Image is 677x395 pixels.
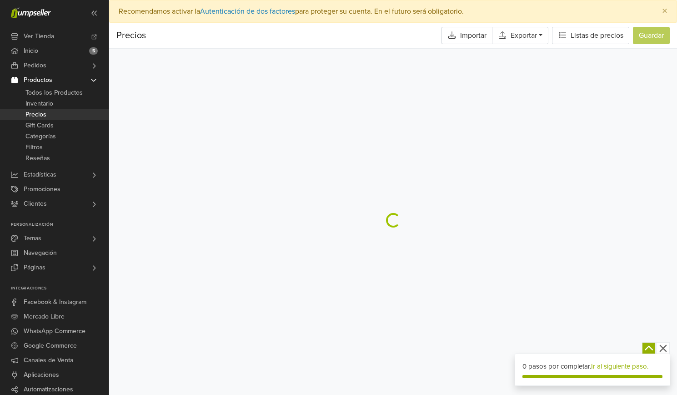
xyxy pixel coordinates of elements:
span: Inventario [25,98,53,109]
span: Navegación [24,246,57,260]
span: Temas [24,231,41,246]
a: Ir al siguiente paso. [591,362,648,370]
span: Ver Tienda [24,29,54,44]
span: Clientes [24,197,47,211]
p: Personalización [11,222,109,228]
span: Google Commerce [24,339,77,353]
span: Precios [25,109,46,120]
span: Inicio [24,44,38,58]
span: Gift Cards [25,120,54,131]
span: Pedidos [24,58,46,73]
span: WhatsApp Commerce [24,324,85,339]
span: Estadísticas [24,167,56,182]
span: Productos [24,73,52,87]
span: Canales de Venta [24,353,73,368]
span: Facebook & Instagram [24,295,86,309]
span: Páginas [24,260,45,275]
span: 5 [89,47,98,55]
span: Todos los Productos [25,87,83,98]
span: × [662,5,667,18]
span: Aplicaciones [24,368,59,382]
span: Categorías [25,131,56,142]
span: Reseñas [25,153,50,164]
button: Close [653,0,677,22]
a: Autenticación de dos factores [200,7,295,16]
span: Promociones [24,182,60,197]
p: Integraciones [11,286,109,291]
span: Mercado Libre [24,309,65,324]
div: 0 pasos por completar. [522,361,662,372]
span: Filtros [25,142,43,153]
